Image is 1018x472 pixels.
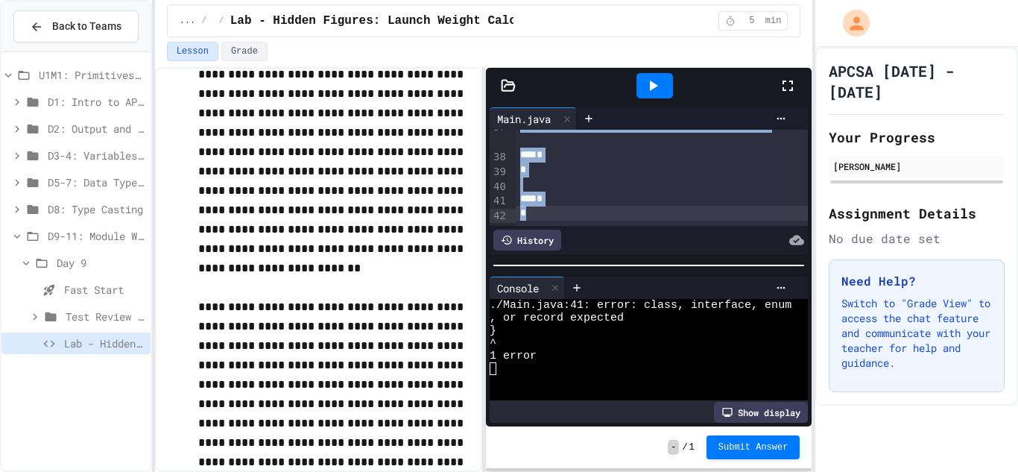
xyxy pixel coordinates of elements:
[833,160,1000,173] div: [PERSON_NAME]
[829,230,1005,248] div: No due date set
[48,174,145,190] span: D5-7: Data Types and Number Calculations
[167,42,218,61] button: Lesson
[714,402,808,423] div: Show display
[490,209,508,224] div: 42
[490,111,558,127] div: Main.java
[490,280,546,296] div: Console
[64,282,145,298] span: Fast Start
[490,350,537,362] span: 1 error
[48,121,145,136] span: D2: Output and Compiling Code
[180,15,196,27] span: ...
[706,435,800,459] button: Submit Answer
[490,150,508,165] div: 38
[48,94,145,110] span: D1: Intro to APCSA
[490,299,791,312] span: ./Main.java:41: error: class, interface, enum
[668,440,679,455] span: -
[39,67,145,83] span: U1M1: Primitives, Variables, Basic I/O
[490,337,496,350] span: ^
[829,127,1005,148] h2: Your Progress
[490,194,508,209] div: 41
[48,148,145,163] span: D3-4: Variables and Input
[201,15,206,27] span: /
[765,15,782,27] span: min
[48,201,145,217] span: D8: Type Casting
[13,10,139,43] button: Back to Teams
[490,180,508,195] div: 40
[829,60,1005,102] h1: APCSA [DATE] - [DATE]
[490,120,508,150] div: 37
[718,441,788,453] span: Submit Answer
[490,165,508,180] div: 39
[829,203,1005,224] h2: Assignment Details
[841,272,992,290] h3: Need Help?
[841,296,992,371] p: Switch to "Grade View" to access the chat feature and communicate with your teacher for help and ...
[682,441,687,453] span: /
[66,309,145,324] span: Test Review (35 mins)
[230,12,560,30] span: Lab - Hidden Figures: Launch Weight Calculator
[490,324,496,337] span: }
[493,230,561,251] div: History
[740,15,764,27] span: 5
[827,6,873,40] div: My Account
[689,441,695,453] span: 1
[490,277,565,299] div: Console
[64,336,145,351] span: Lab - Hidden Figures: Launch Weight Calculator
[490,107,577,130] div: Main.java
[57,255,145,271] span: Day 9
[219,15,224,27] span: /
[221,42,268,61] button: Grade
[490,312,624,324] span: , or record expected
[52,19,121,34] span: Back to Teams
[48,228,145,244] span: D9-11: Module Wrap Up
